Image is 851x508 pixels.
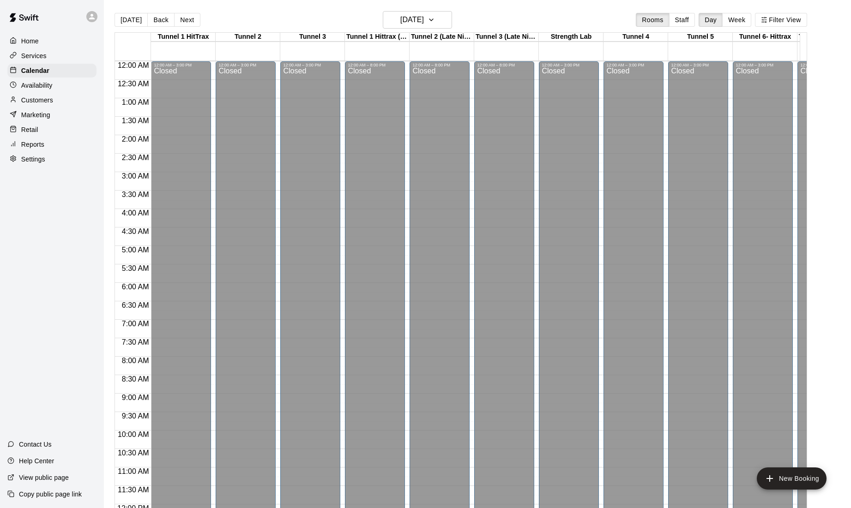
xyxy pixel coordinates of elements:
span: 12:30 AM [115,80,151,88]
span: 9:00 AM [120,394,151,401]
a: Marketing [7,108,97,122]
div: 12:00 AM – 8:00 PM [477,63,531,67]
button: Next [174,13,200,27]
div: Tunnel 6- Hittrax [733,33,797,42]
div: 12:00 AM – 8:00 PM [348,63,402,67]
p: Calendar [21,66,49,75]
span: 10:00 AM [115,430,151,438]
button: [DATE] [115,13,148,27]
a: Home [7,34,97,48]
span: 6:30 AM [120,301,151,309]
a: Reports [7,137,97,151]
button: Week [722,13,751,27]
span: 7:30 AM [120,338,151,346]
button: add [757,467,827,490]
span: 3:30 AM [120,191,151,198]
p: Customers [21,96,53,105]
div: 12:00 AM – 3:00 PM [671,63,725,67]
span: 7:00 AM [120,320,151,328]
span: 1:00 AM [120,98,151,106]
a: Services [7,49,97,63]
div: 12:00 AM – 3:00 PM [542,63,596,67]
p: View public page [19,473,69,482]
div: Tunnel 2 [216,33,280,42]
p: Retail [21,125,38,134]
span: 6:00 AM [120,283,151,291]
div: Strength Lab [539,33,604,42]
p: Availability [21,81,53,90]
p: Marketing [21,110,50,120]
p: Copy public page link [19,490,82,499]
a: Customers [7,93,97,107]
span: 10:30 AM [115,449,151,457]
a: Retail [7,123,97,137]
span: 11:30 AM [115,486,151,494]
p: Home [21,36,39,46]
div: 12:00 AM – 3:00 PM [736,63,790,67]
button: Back [147,13,175,27]
span: 2:30 AM [120,154,151,161]
div: 12:00 AM – 3:00 PM [283,63,338,67]
div: Tunnel 4 [604,33,668,42]
div: 12:00 AM – 8:00 PM [412,63,467,67]
a: Settings [7,152,97,166]
p: Contact Us [19,440,52,449]
p: Settings [21,155,45,164]
span: 8:30 AM [120,375,151,383]
p: Help Center [19,456,54,466]
button: Filter View [755,13,807,27]
span: 5:00 AM [120,246,151,254]
span: 8:00 AM [120,357,151,365]
button: [DATE] [383,11,452,29]
div: Tunnel 3 [280,33,345,42]
span: 12:00 AM [115,61,151,69]
span: 9:30 AM [120,412,151,420]
span: 2:00 AM [120,135,151,143]
div: Tunnel 1 Hittrax (Late Night) [345,33,410,42]
button: Rooms [636,13,669,27]
span: 4:30 AM [120,227,151,235]
span: 5:30 AM [120,264,151,272]
span: 4:00 AM [120,209,151,217]
span: 11:00 AM [115,467,151,475]
div: Tunnel 5 [668,33,733,42]
div: 12:00 AM – 3:00 PM [154,63,208,67]
h6: [DATE] [400,13,424,26]
a: Calendar [7,64,97,78]
span: 3:00 AM [120,172,151,180]
p: Services [21,51,47,60]
button: Staff [669,13,695,27]
div: Tunnel 3 (Late Night) [474,33,539,42]
button: Day [699,13,723,27]
p: Reports [21,140,44,149]
span: 1:30 AM [120,117,151,125]
div: 12:00 AM – 3:00 PM [606,63,661,67]
a: Availability [7,78,97,92]
div: Tunnel 1 HitTrax [151,33,216,42]
div: Tunnel 2 (Late Night) [410,33,474,42]
div: 12:00 AM – 3:00 PM [218,63,273,67]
